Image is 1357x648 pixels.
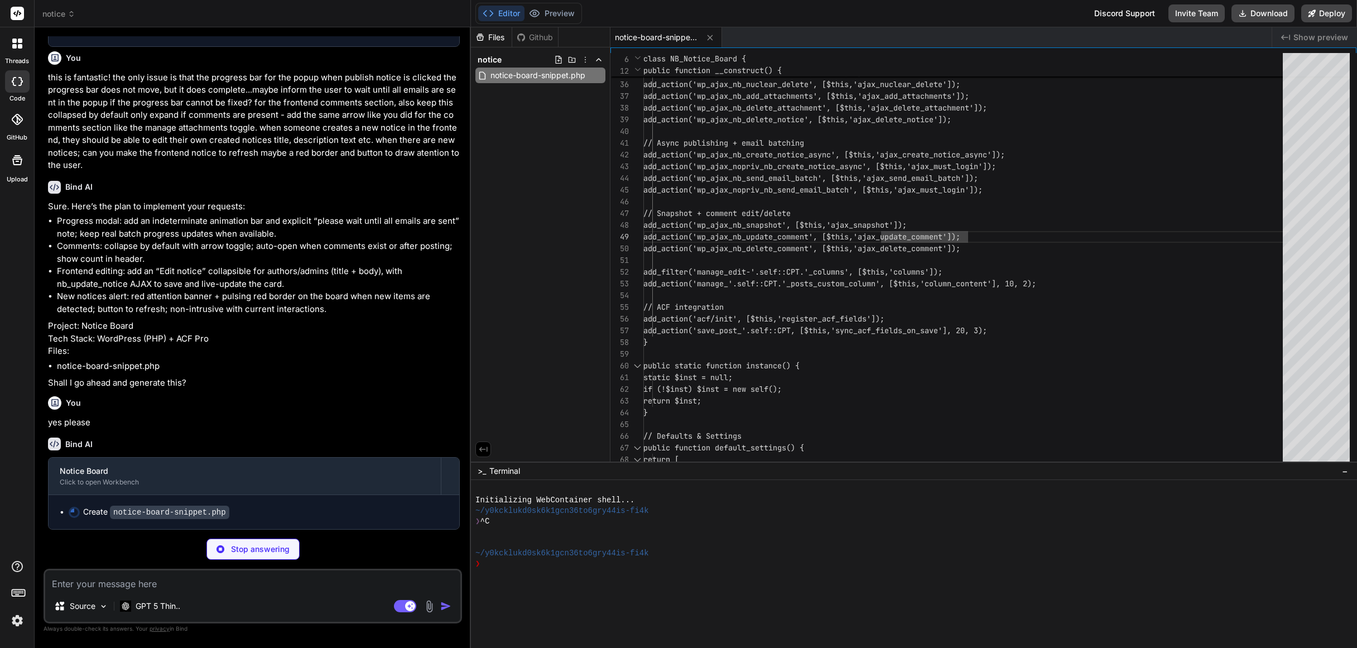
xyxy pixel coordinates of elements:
span: ,'ajax_nuclear_delete']); [849,79,960,89]
span: } [643,337,648,347]
button: Editor [478,6,524,21]
div: Github [512,32,558,43]
div: 42 [610,149,629,161]
span: add_filter('manage_edit-'.self::CPT.'_columns' [643,267,849,277]
span: − [1342,465,1348,477]
span: notice-board-snippet.php [489,69,586,82]
span: ,'ajax_update_comment']); [849,232,960,242]
div: 46 [610,196,629,208]
span: add_action('wp_ajax_nb_nuclear_delete', [$this [643,79,849,89]
p: Sure. Here’s the plan to implement your requests: [48,200,460,213]
p: GPT 5 Thin.. [136,601,180,612]
span: public function default_settings() { [643,443,804,453]
li: Comments: collapse by default with arrow toggle; auto-open when comments exist or after posting; ... [57,240,460,265]
span: ', [$this,'ajax_must_login']); [849,185,983,195]
span: add_action('wp_ajax_nb_delete_attachment', [$t [643,103,849,113]
span: add_action('wp_ajax_nb_send_email_batch', [$th [643,173,849,183]
div: 43 [610,161,629,172]
span: if (!$inst) $inst = new self(); [643,384,782,394]
span: 'ajax_delete_notice']); [849,114,951,124]
span: 6 [610,54,629,65]
div: Notice Board [60,465,430,477]
span: ~/y0kcklukd0sk6k1gcn36to6gry44is-fi4k [475,506,649,516]
span: Initializing WebContainer shell... [475,495,634,506]
span: c_acf_fields_on_save'], 20, 3); [849,325,987,335]
div: 52 [610,266,629,278]
div: Create [83,506,229,518]
div: 37 [610,90,629,102]
div: 53 [610,278,629,290]
p: Always double-check its answers. Your in Bind [44,623,462,634]
span: Show preview [1293,32,1348,43]
span: s,'ajax_add_attachments']); [849,91,969,101]
h6: Bind AI [65,181,93,193]
span: notice [478,54,502,65]
div: Click to collapse the range. [630,454,644,465]
div: 49 [610,231,629,243]
span: return $inst; [643,396,701,406]
img: icon [440,601,451,612]
div: 45 [610,184,629,196]
div: 67 [610,442,629,454]
div: 59 [610,348,629,360]
p: Stop answering [231,544,290,555]
span: // Snapshot + comment edit/delete [643,208,791,218]
label: GitHub [7,133,27,142]
p: this is fantastic! the only issue is that the progress bar for the popup when publish notice is c... [48,71,460,172]
span: add_action('wp_ajax_nopriv_nb_create_notice_as [643,161,849,171]
li: New notices alert: red attention banner + pulsing red border on the board when new items are dete... [57,290,460,315]
span: class NB_Notice_Board { [643,54,746,64]
img: settings [8,611,27,630]
p: Source [70,601,95,612]
span: ❯ [475,559,480,569]
label: Upload [7,175,28,184]
span: ync', [$this,'ajax_must_login']); [849,161,996,171]
button: Invite Team [1168,4,1225,22]
span: add_action('save_post_'.self::CPT, [$this,'syn [643,325,849,335]
div: 47 [610,208,629,219]
div: 63 [610,395,629,407]
div: 40 [610,126,629,137]
span: column', [$this,'column_content'], 10, 2); [849,279,1036,289]
div: 36 [610,79,629,90]
span: // Defaults & Settings [643,431,742,441]
span: >_ [478,465,486,477]
span: ^C [480,516,490,527]
div: 62 [610,383,629,395]
button: Notice BoardClick to open Workbench [49,458,441,495]
div: 56 [610,313,629,325]
span: add_action('manage_'.self::CPT.'_posts_custom_ [643,279,849,289]
span: privacy [150,625,170,632]
span: add_action('wp_ajax_nb_snapshot', [$this,'ajax [643,220,849,230]
div: 60 [610,360,629,372]
li: Progress modal: add an indeterminate animation bar and explicit “please wait until all emails are... [57,215,460,240]
div: 44 [610,172,629,184]
span: add_action('wp_ajax_nb_delete_comment', [$this [643,243,849,253]
span: return [ [643,454,679,464]
span: public static function instance() { [643,361,800,371]
code: notice-board-snippet.php [110,506,229,519]
div: Click to collapse the range. [630,442,644,454]
div: 54 [610,290,629,301]
span: _snapshot']); [849,220,907,230]
div: 68 [610,454,629,465]
img: GPT 5 Thinking High [120,601,131,611]
label: threads [5,56,29,66]
span: his,'ajax_delete_attachment']); [849,103,987,113]
span: add_action('wp_ajax_nb_add_attachments', [$thi [643,91,849,101]
span: is,'ajax_send_email_batch']); [849,173,978,183]
button: − [1340,462,1350,480]
div: 50 [610,243,629,255]
span: static $inst = null; [643,372,733,382]
li: Frontend editing: add an “Edit notice” collapsible for authors/admins (title + body), with nb_upd... [57,265,460,290]
h6: Bind AI [65,439,93,450]
div: 38 [610,102,629,114]
span: public function __construct() { [643,65,782,75]
div: 66 [610,430,629,442]
img: Pick Models [99,602,108,611]
div: 55 [610,301,629,313]
span: add_action('wp_ajax_nb_update_comment', [$this [643,232,849,242]
h6: You [66,397,81,409]
span: $this,'ajax_create_notice_async']); [849,150,1005,160]
label: code [9,94,25,103]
